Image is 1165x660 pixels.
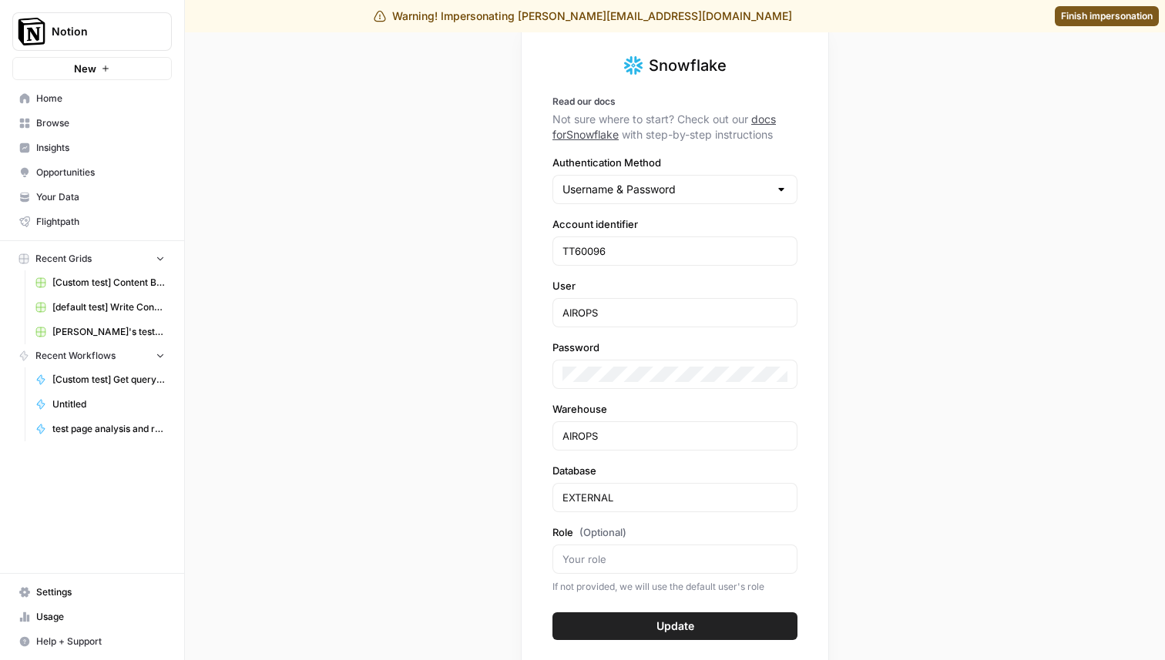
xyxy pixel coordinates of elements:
[74,61,96,76] span: New
[52,373,165,387] span: [Custom test] Get query fanout from topic
[36,215,165,229] span: Flightpath
[36,92,165,106] span: Home
[552,278,797,293] label: User
[12,247,172,270] button: Recent Grids
[552,216,797,232] label: Account identifier
[12,136,172,160] a: Insights
[35,349,116,363] span: Recent Workflows
[36,610,165,624] span: Usage
[656,618,694,634] span: Update
[36,190,165,204] span: Your Data
[18,18,45,45] img: Notion Logo
[552,112,797,142] p: Not sure where to start? Check out our with step-by-step instructions
[52,300,165,314] span: [default test] Write Content Briefs
[552,155,797,170] label: Authentication Method
[29,320,172,344] a: [PERSON_NAME]'s test Grid
[12,111,172,136] a: Browse
[562,305,787,320] input: Your User
[12,605,172,629] a: Usage
[36,585,165,599] span: Settings
[374,8,792,24] div: Warning! Impersonating [PERSON_NAME][EMAIL_ADDRESS][DOMAIN_NAME]
[35,252,92,266] span: Recent Grids
[552,612,797,640] button: Update
[579,524,626,540] span: (Optional)
[29,392,172,417] a: Untitled
[52,397,165,411] span: Untitled
[12,580,172,605] a: Settings
[36,635,165,648] span: Help + Support
[552,401,797,417] label: Warehouse
[12,209,172,234] a: Flightpath
[52,24,145,39] span: Notion
[12,344,172,367] button: Recent Workflows
[52,325,165,339] span: [PERSON_NAME]'s test Grid
[12,160,172,185] a: Opportunities
[552,55,797,76] div: Snowflake
[36,166,165,179] span: Opportunities
[1055,6,1159,26] a: Finish impersonation
[29,417,172,441] a: test page analysis and recommendations
[562,428,787,444] input: Your Warehouse name
[52,276,165,290] span: [Custom test] Content Brief
[29,295,172,320] a: [default test] Write Content Briefs
[36,116,165,130] span: Browse
[12,629,172,654] button: Help + Support
[36,141,165,155] span: Insights
[29,367,172,392] a: [Custom test] Get query fanout from topic
[12,57,172,80] button: New
[552,524,797,540] label: Role
[12,185,172,209] a: Your Data
[562,182,769,197] input: Username & Password
[29,270,172,295] a: [Custom test] Content Brief
[52,422,165,436] span: test page analysis and recommendations
[562,551,787,567] input: Your role
[552,340,797,355] label: Password
[12,12,172,51] button: Workspace: Notion
[552,95,797,109] p: Read our docs
[1061,9,1153,23] span: Finish impersonation
[552,463,797,478] label: Database
[552,580,797,594] div: If not provided, we will use the default user's role
[12,86,172,111] a: Home
[562,243,787,259] input: Your Snowflake account identifier
[562,490,787,505] input: Your Database name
